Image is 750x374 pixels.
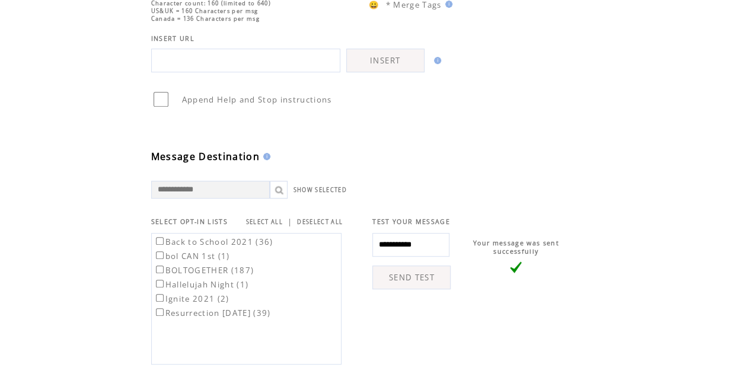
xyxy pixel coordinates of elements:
input: Back to School 2021 (36) [156,237,164,245]
label: Hallelujah Night (1) [154,279,249,290]
label: Back to School 2021 (36) [154,236,273,247]
img: help.gif [260,153,270,160]
span: Append Help and Stop instructions [182,94,332,105]
label: Resurrection [DATE] (39) [154,308,271,318]
img: vLarge.png [510,261,522,273]
input: bol CAN 1st (1) [156,251,164,259]
a: SEND TEST [372,266,451,289]
span: Canada = 136 Characters per msg [151,15,260,23]
img: help.gif [430,57,441,64]
img: help.gif [442,1,452,8]
span: US&UK = 160 Characters per msg [151,7,258,15]
span: | [288,216,292,227]
input: Hallelujah Night (1) [156,280,164,287]
a: SHOW SELECTED [293,186,347,194]
span: Message Destination [151,150,260,163]
a: DESELECT ALL [297,218,343,226]
span: Your message was sent successfully [473,239,559,255]
input: Ignite 2021 (2) [156,294,164,302]
label: BOLTOGETHER (187) [154,265,254,276]
span: INSERT URL [151,34,194,43]
input: BOLTOGETHER (187) [156,266,164,273]
input: Resurrection [DATE] (39) [156,308,164,316]
span: TEST YOUR MESSAGE [372,218,450,226]
label: Ignite 2021 (2) [154,293,229,304]
label: bol CAN 1st (1) [154,251,230,261]
a: INSERT [346,49,425,72]
span: SELECT OPT-IN LISTS [151,218,228,226]
a: SELECT ALL [246,218,283,226]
